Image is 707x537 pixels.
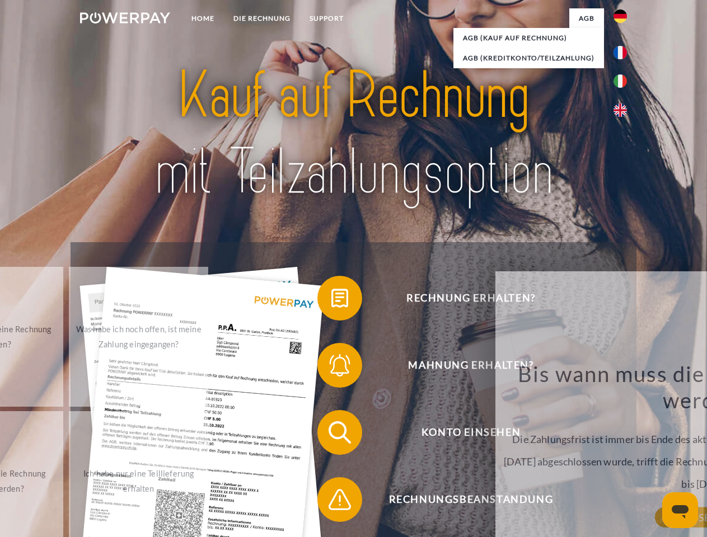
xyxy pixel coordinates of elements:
img: it [614,74,627,88]
button: Konto einsehen [317,410,608,455]
iframe: Schaltfläche zum Öffnen des Messaging-Fensters [662,492,698,528]
a: Home [182,8,224,29]
span: Konto einsehen [334,410,608,455]
a: AGB (Kreditkonto/Teilzahlung) [453,48,604,68]
img: en [614,103,627,117]
div: Ich habe nur eine Teillieferung erhalten [76,466,202,496]
img: logo-powerpay-white.svg [80,12,170,23]
img: qb_search.svg [326,418,354,446]
a: Was habe ich noch offen, ist meine Zahlung eingegangen? [69,267,208,407]
a: DIE RECHNUNG [224,8,300,29]
a: agb [569,8,604,29]
div: Was habe ich noch offen, ist meine Zahlung eingegangen? [76,322,202,352]
img: de [614,10,627,23]
a: SUPPORT [300,8,353,29]
img: title-powerpay_de.svg [107,54,600,214]
img: fr [614,46,627,59]
img: qb_warning.svg [326,486,354,514]
a: AGB (Kauf auf Rechnung) [453,28,604,48]
button: Rechnungsbeanstandung [317,477,608,522]
span: Rechnungsbeanstandung [334,477,608,522]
